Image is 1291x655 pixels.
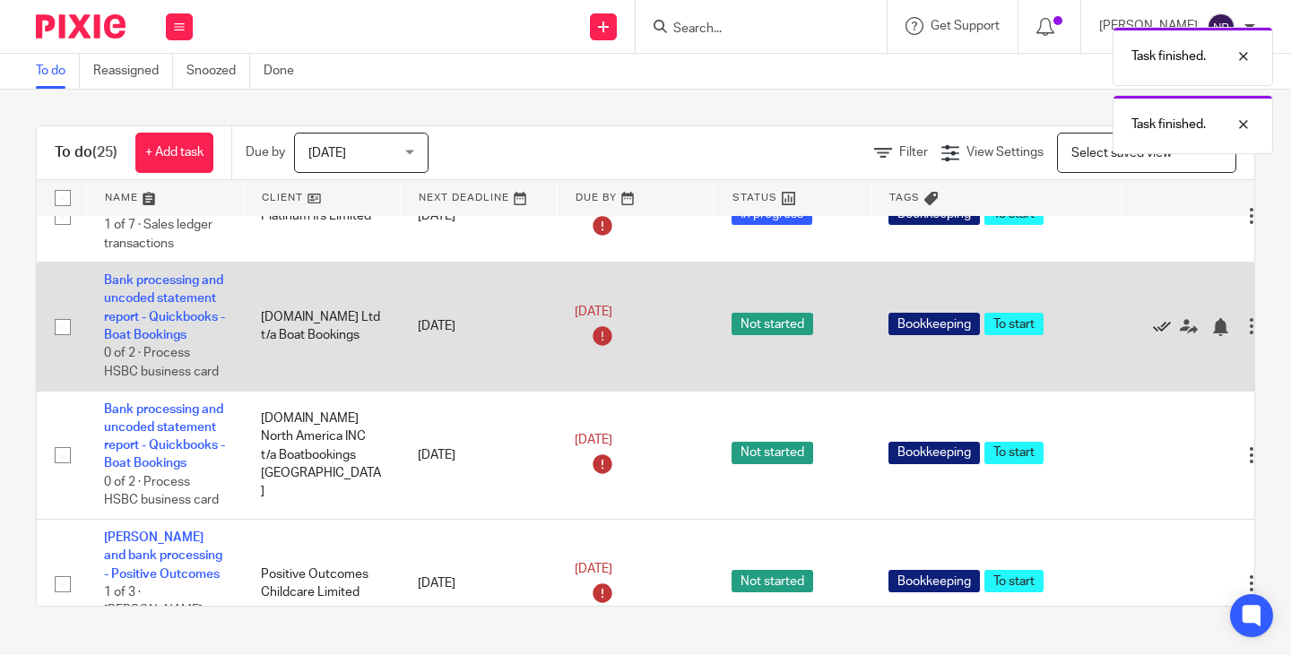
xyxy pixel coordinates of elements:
[400,263,557,391] td: [DATE]
[36,54,80,89] a: To do
[888,313,980,335] span: Bookkeeping
[243,519,400,648] td: Positive Outcomes Childcare Limited
[104,348,219,379] span: 0 of 2 · Process HSBC business card
[1131,116,1206,134] p: Task finished.
[400,170,557,263] td: [DATE]
[308,147,346,159] span: [DATE]
[243,170,400,263] td: Platinum Ifs Limited
[104,219,212,250] span: 1 of 7 · Sales ledger transactions
[732,442,813,464] span: Not started
[575,306,612,318] span: [DATE]
[1131,47,1206,65] p: Task finished.
[575,435,612,447] span: [DATE]
[888,570,980,592] span: Bookkeeping
[243,263,400,391] td: [DOMAIN_NAME] Ltd t/a Boat Bookings
[400,519,557,648] td: [DATE]
[104,274,225,341] a: Bank processing and uncoded statement report - Quickbooks - Boat Bookings
[104,403,225,470] a: Bank processing and uncoded statement report - Quickbooks - Boat Bookings
[400,391,557,519] td: [DATE]
[1153,317,1180,335] a: Mark as done
[889,193,920,203] span: Tags
[888,442,980,464] span: Bookkeeping
[104,531,222,581] a: [PERSON_NAME] and bank processing - Positive Outcomes
[246,143,285,161] p: Due by
[243,391,400,519] td: [DOMAIN_NAME] North America INC t/a Boatbookings [GEOGRAPHIC_DATA]
[93,54,173,89] a: Reassigned
[575,563,612,575] span: [DATE]
[732,313,813,335] span: Not started
[732,570,813,592] span: Not started
[984,442,1044,464] span: To start
[36,14,126,39] img: Pixie
[55,143,117,162] h1: To do
[984,570,1044,592] span: To start
[135,133,213,173] a: + Add task
[92,145,117,159] span: (25)
[186,54,250,89] a: Snoozed
[104,476,219,507] span: 0 of 2 · Process HSBC business card
[104,586,203,635] span: 1 of 3 · [PERSON_NAME] processing
[1207,13,1235,41] img: svg%3E
[984,313,1044,335] span: To start
[264,54,308,89] a: Done
[1071,147,1172,159] span: Select saved view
